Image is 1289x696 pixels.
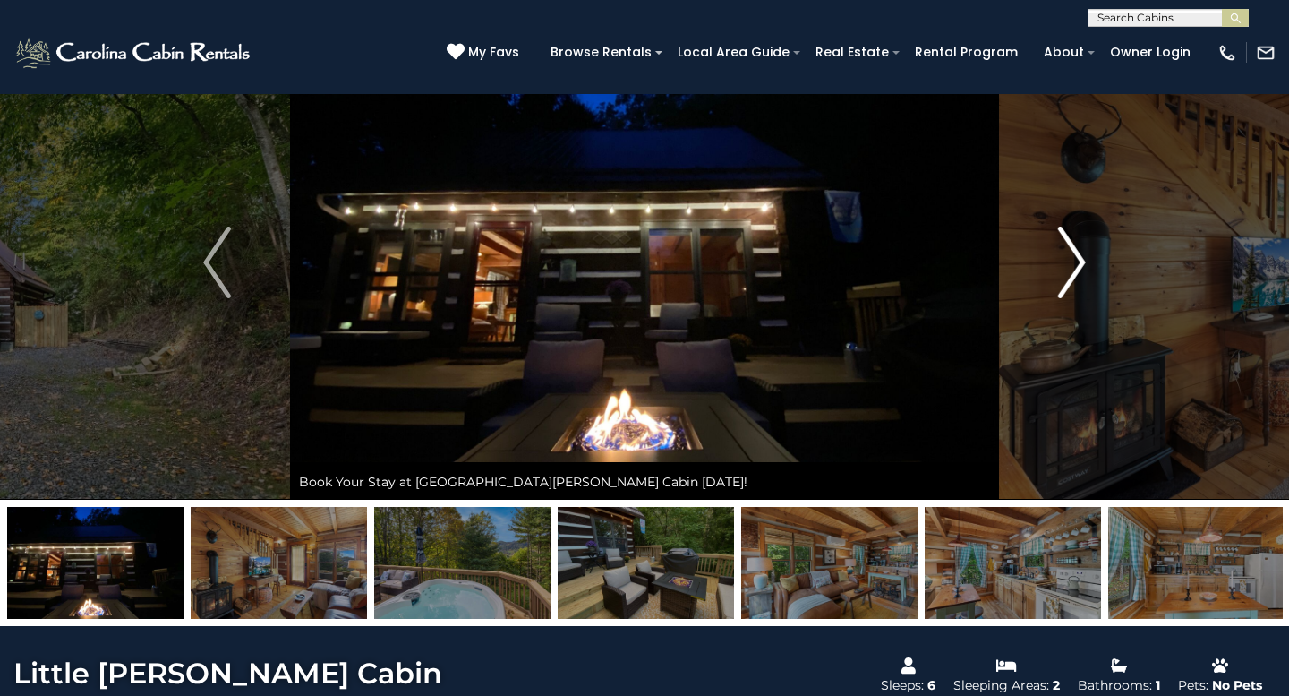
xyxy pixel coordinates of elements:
[558,507,734,619] img: 165146533
[144,25,290,500] button: Previous
[468,43,519,62] span: My Favs
[925,507,1101,619] img: 165224681
[203,227,230,298] img: arrow
[374,507,551,619] img: 165990631
[741,507,918,619] img: 165224679
[7,507,184,619] img: 165146537
[1108,507,1285,619] img: 165224680
[1101,39,1199,66] a: Owner Login
[1058,227,1085,298] img: arrow
[807,39,898,66] a: Real Estate
[669,39,798,66] a: Local Area Guide
[542,39,661,66] a: Browse Rentals
[13,35,255,71] img: White-1-2.png
[290,464,999,500] div: Book Your Stay at [GEOGRAPHIC_DATA][PERSON_NAME] Cabin [DATE]!
[1035,39,1093,66] a: About
[1217,43,1237,63] img: phone-regular-white.png
[1256,43,1276,63] img: mail-regular-white.png
[447,43,524,63] a: My Favs
[191,507,367,619] img: 165224677
[906,39,1027,66] a: Rental Program
[999,25,1145,500] button: Next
